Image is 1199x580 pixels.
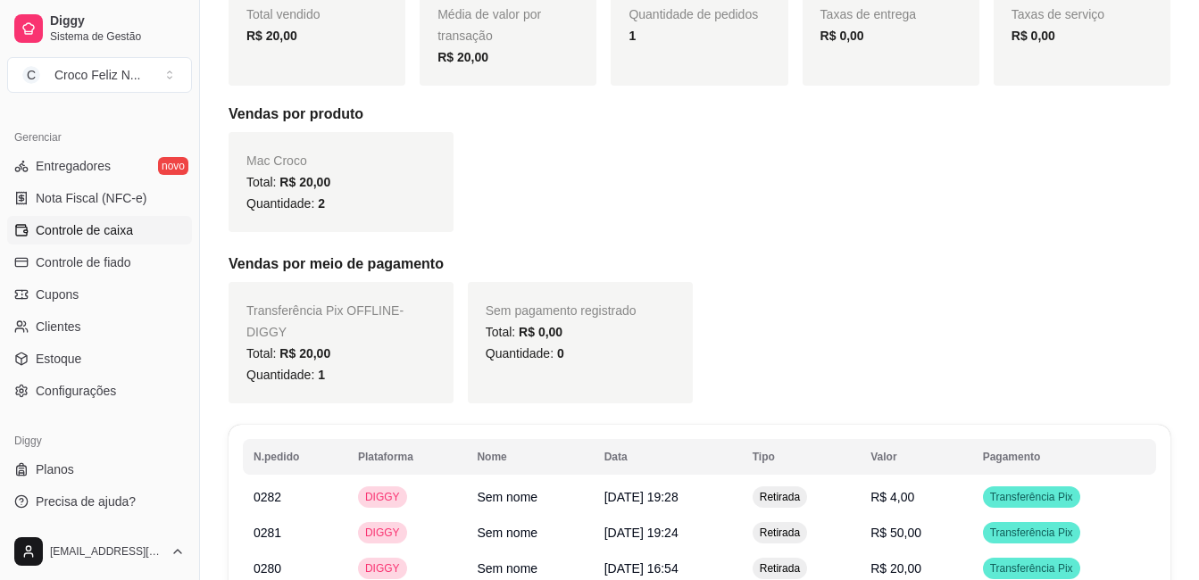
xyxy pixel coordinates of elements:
span: Transferência Pix [987,526,1077,540]
span: Média de valor por transação [437,7,541,43]
div: Gerenciar [7,123,192,152]
a: Controle de caixa [7,216,192,244]
span: R$ 20,00 [279,175,330,189]
span: Quantidade: [486,346,564,360]
a: Clientes [7,312,192,341]
th: N.pedido [243,439,347,475]
span: Nota Fiscal (NFC-e) [36,189,146,207]
td: Sem nome [466,515,593,551]
span: Sem pagamento registrado [486,303,637,318]
button: Select a team [7,57,192,93]
span: Retirada [756,490,803,504]
strong: R$ 20,00 [437,50,488,64]
span: 1 [318,368,325,382]
span: Controle de fiado [36,253,131,271]
span: Estoque [36,350,81,368]
span: R$ 20,00 [279,346,330,360]
button: [EMAIL_ADDRESS][DOMAIN_NAME] [7,530,192,573]
strong: R$ 20,00 [246,29,297,43]
span: Clientes [36,318,81,336]
span: Quantidade: [246,196,325,211]
span: Retirada [756,561,803,576]
span: DIGGY [362,490,404,504]
span: 2 [318,196,325,211]
span: [DATE] 16:54 [604,561,679,576]
span: Diggy [50,13,185,29]
span: Total: [246,346,330,360]
span: Transferência Pix OFFLINE - DIGGY [246,303,404,339]
a: Nota Fiscal (NFC-e) [7,184,192,212]
h5: Vendas por produto [229,104,1170,125]
a: Planos [7,455,192,484]
span: R$ 4,00 [870,490,914,504]
a: Configurações [7,377,192,405]
span: Sistema de Gestão [50,29,185,44]
th: Data [594,439,742,475]
span: Retirada [756,526,803,540]
td: Sem nome [466,479,593,515]
div: Diggy [7,427,192,455]
a: DiggySistema de Gestão [7,7,192,50]
span: Total: [246,175,330,189]
span: Taxas de serviço [1012,7,1104,21]
span: Total vendido [246,7,321,21]
span: 0280 [254,561,281,576]
span: Cupons [36,286,79,303]
span: [DATE] 19:24 [604,526,679,540]
span: Planos [36,460,74,478]
a: Controle de fiado [7,248,192,277]
span: [DATE] 19:28 [604,490,679,504]
span: 0281 [254,526,281,540]
a: Precisa de ajuda? [7,487,192,516]
span: Quantidade de pedidos [629,7,758,21]
a: Cupons [7,280,192,309]
span: Configurações [36,382,116,400]
th: Plataforma [347,439,467,475]
th: Nome [466,439,593,475]
span: Mac Croco [246,153,307,168]
span: Precisa de ajuda? [36,493,136,510]
span: Transferência Pix [987,490,1077,504]
strong: 1 [629,29,636,43]
h5: Vendas por meio de pagamento [229,253,1170,275]
span: [EMAIL_ADDRESS][DOMAIN_NAME] [50,544,163,559]
div: Croco Feliz N ... [54,66,140,84]
a: Estoque [7,344,192,373]
strong: R$ 0,00 [820,29,864,43]
span: Total: [486,325,562,339]
span: C [22,66,40,84]
span: Quantidade: [246,368,325,382]
span: R$ 50,00 [870,526,921,540]
span: Controle de caixa [36,221,133,239]
span: 0282 [254,490,281,504]
th: Tipo [742,439,860,475]
a: Entregadoresnovo [7,152,192,180]
span: R$ 20,00 [870,561,921,576]
span: Transferência Pix [987,561,1077,576]
span: 0 [557,346,564,360]
span: DIGGY [362,561,404,576]
th: Pagamento [972,439,1156,475]
span: R$ 0,00 [519,325,562,339]
span: Entregadores [36,157,111,175]
th: Valor [860,439,971,475]
strong: R$ 0,00 [1012,29,1055,43]
span: Taxas de entrega [820,7,916,21]
span: DIGGY [362,526,404,540]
